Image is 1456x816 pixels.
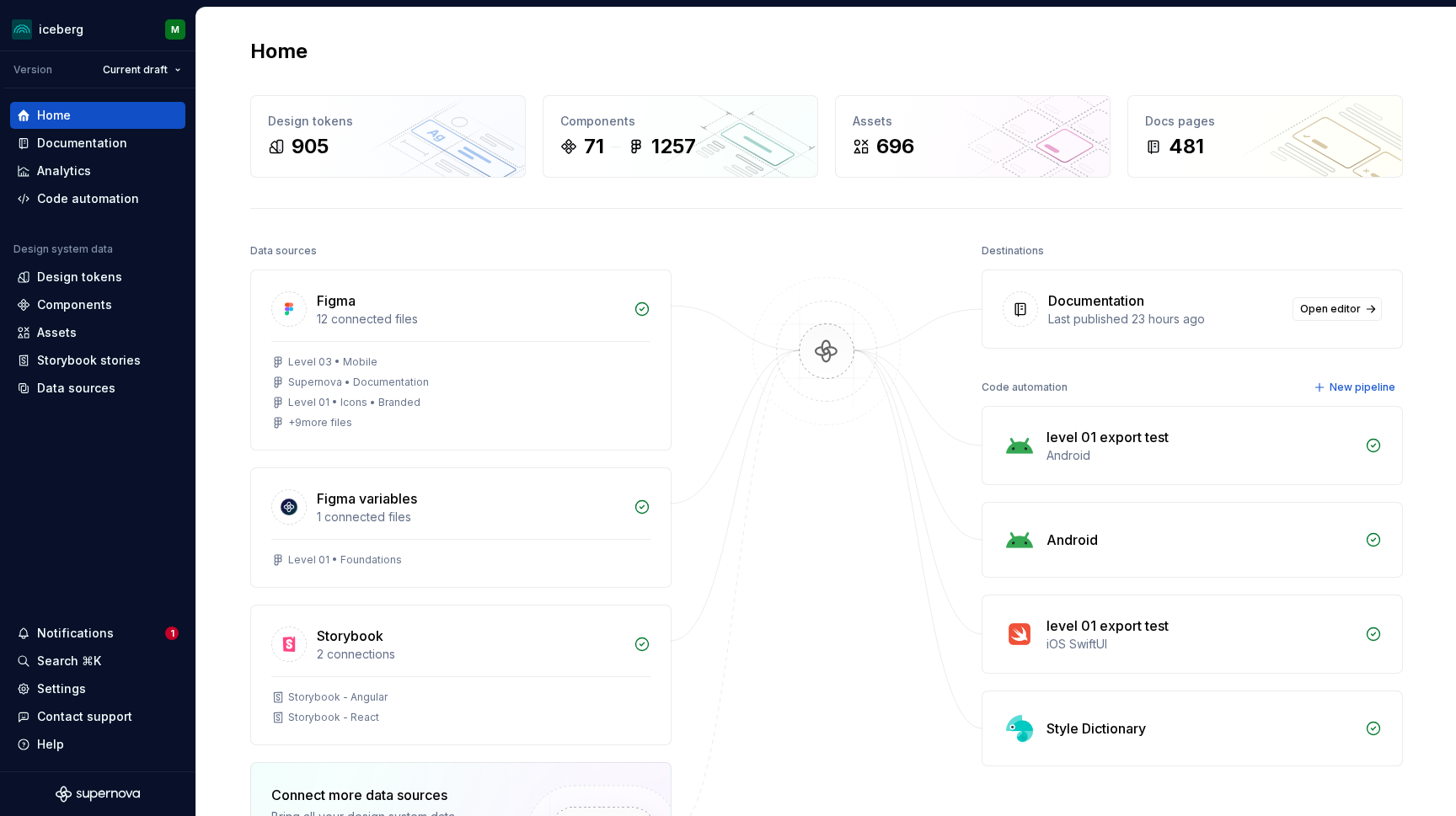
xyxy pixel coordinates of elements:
[1169,133,1204,160] div: 481
[250,239,317,263] div: Data sources
[37,269,122,285] div: Design tokens
[37,163,91,179] div: Analytics
[1046,616,1169,636] div: level 01 export test
[876,133,914,160] div: 696
[250,38,308,65] h2: Home
[1293,297,1382,321] a: Open editor
[37,352,141,369] div: Storybook stories
[10,731,185,758] button: Help
[10,347,185,374] a: Storybook stories
[982,376,1068,399] div: Code automation
[37,190,139,207] div: Code automation
[1127,95,1403,178] a: Docs pages481
[317,488,417,509] div: Figma variables
[10,375,185,402] a: Data sources
[37,107,71,124] div: Home
[10,130,185,157] a: Documentation
[10,185,185,212] a: Code automation
[12,19,32,40] img: 418c6d47-6da6-4103-8b13-b5999f8989a1.png
[835,95,1111,178] a: Assets696
[10,291,185,318] a: Components
[1300,302,1361,316] span: Open editor
[13,243,113,256] div: Design system data
[37,135,127,152] div: Documentation
[317,509,624,525] div: 1 connected files
[56,786,140,803] svg: Supernova Logo
[1046,427,1169,447] div: level 01 export test
[10,102,185,129] a: Home
[37,625,114,642] div: Notifications
[1048,311,1282,328] div: Last published 23 hours ago
[560,113,800,130] div: Components
[1309,376,1403,399] button: New pipeline
[1046,636,1355,653] div: iOS SwiftUI
[10,620,185,647] button: Notifications1
[37,653,101,669] div: Search ⌘K
[171,23,179,36] div: M
[95,58,189,82] button: Current draft
[288,376,429,389] div: Supernova • Documentation
[853,113,1093,130] div: Assets
[651,133,696,160] div: 1257
[1046,530,1098,550] div: Android
[1048,291,1144,311] div: Documentation
[37,680,86,697] div: Settings
[288,553,402,567] div: Level 01 • Foundations
[292,133,329,160] div: 905
[317,311,624,328] div: 12 connected files
[13,63,52,77] div: Version
[3,11,192,47] button: icebergM
[982,239,1044,263] div: Destinations
[37,380,115,397] div: Data sources
[10,648,185,675] button: Search ⌘K
[1046,718,1146,739] div: Style Dictionary
[584,133,604,160] div: 71
[37,736,64,753] div: Help
[250,605,672,745] a: Storybook2 connectionsStorybook - AngularStorybook - React
[268,113,508,130] div: Design tokens
[288,711,379,724] div: Storybook - React
[10,675,185,702] a: Settings
[1046,447,1355,464] div: Android
[543,95,818,178] a: Components711257
[10,319,185,346] a: Assets
[271,785,499,805] div: Connect more data sources
[165,627,179,640] span: 1
[1330,381,1395,394] span: New pipeline
[250,95,526,178] a: Design tokens905
[317,646,624,663] div: 2 connections
[317,626,383,646] div: Storybook
[317,291,356,311] div: Figma
[10,264,185,291] a: Design tokens
[250,269,672,451] a: Figma12 connected filesLevel 03 • MobileSupernova • DocumentationLevel 01 • Icons • Branded+9more...
[103,63,168,77] span: Current draft
[37,324,77,341] div: Assets
[1145,113,1385,130] div: Docs pages
[288,691,388,704] div: Storybook - Angular
[37,296,112,313] div: Components
[288,416,352,429] div: + 9 more files
[10,157,185,184] a: Analytics
[288,396,420,409] div: Level 01 • Icons • Branded
[250,467,672,588] a: Figma variables1 connected filesLevel 01 • Foundations
[37,708,132,725] div: Contact support
[288,355,377,369] div: Level 03 • Mobile
[10,703,185,730] button: Contact support
[39,21,83,38] div: iceberg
